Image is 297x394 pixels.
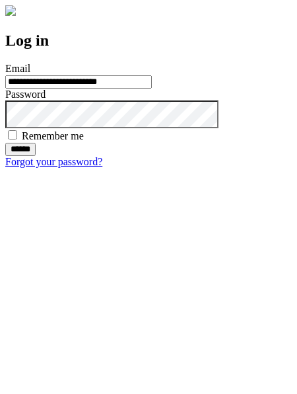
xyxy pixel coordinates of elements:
[22,130,84,141] label: Remember me
[5,5,16,16] img: logo-4e3dc11c47720685a147b03b5a06dd966a58ff35d612b21f08c02c0306f2b779.png
[5,32,292,50] h2: Log in
[5,156,102,167] a: Forgot your password?
[5,63,30,74] label: Email
[5,89,46,100] label: Password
